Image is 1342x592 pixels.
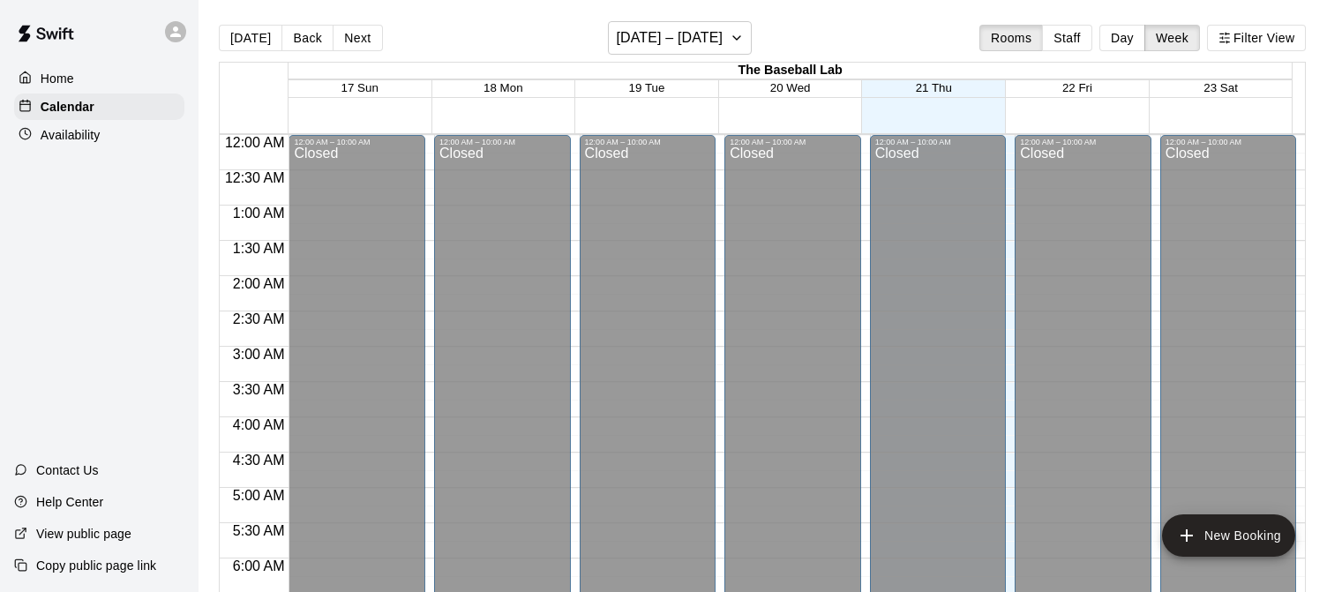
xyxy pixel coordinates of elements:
p: View public page [36,525,131,543]
div: 12:00 AM – 10:00 AM [585,138,711,146]
p: Copy public page link [36,557,156,574]
span: 4:00 AM [229,417,289,432]
button: Next [333,25,382,51]
span: 12:00 AM [221,135,289,150]
p: Contact Us [36,461,99,479]
span: 5:00 AM [229,488,289,503]
button: [DATE] [219,25,282,51]
button: Day [1099,25,1145,51]
span: 1:30 AM [229,241,289,256]
button: 23 Sat [1203,81,1238,94]
button: Rooms [979,25,1043,51]
button: 20 Wed [770,81,811,94]
button: 22 Fri [1062,81,1092,94]
span: 12:30 AM [221,170,289,185]
p: Home [41,70,74,87]
span: 1:00 AM [229,206,289,221]
p: Availability [41,126,101,144]
span: 5:30 AM [229,523,289,538]
button: 17 Sun [341,81,379,94]
div: 12:00 AM – 10:00 AM [1020,138,1146,146]
button: [DATE] – [DATE] [608,21,752,55]
a: Home [14,65,184,92]
a: Calendar [14,94,184,120]
button: Back [281,25,334,51]
span: 6:00 AM [229,558,289,573]
span: 2:30 AM [229,311,289,326]
span: 4:30 AM [229,453,289,468]
button: Week [1144,25,1200,51]
div: 12:00 AM – 10:00 AM [294,138,420,146]
button: 19 Tue [629,81,665,94]
button: Filter View [1207,25,1306,51]
span: 3:30 AM [229,382,289,397]
div: 12:00 AM – 10:00 AM [730,138,856,146]
button: 21 Thu [916,81,952,94]
a: Availability [14,122,184,148]
button: add [1162,514,1295,557]
p: Help Center [36,493,103,511]
button: Staff [1042,25,1092,51]
div: The Baseball Lab [289,63,1293,79]
span: 3:00 AM [229,347,289,362]
p: Calendar [41,98,94,116]
button: 18 Mon [484,81,522,94]
h6: [DATE] – [DATE] [616,26,723,50]
div: 12:00 AM – 10:00 AM [1166,138,1292,146]
span: 2:00 AM [229,276,289,291]
div: 12:00 AM – 10:00 AM [875,138,1001,146]
div: 12:00 AM – 10:00 AM [439,138,566,146]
